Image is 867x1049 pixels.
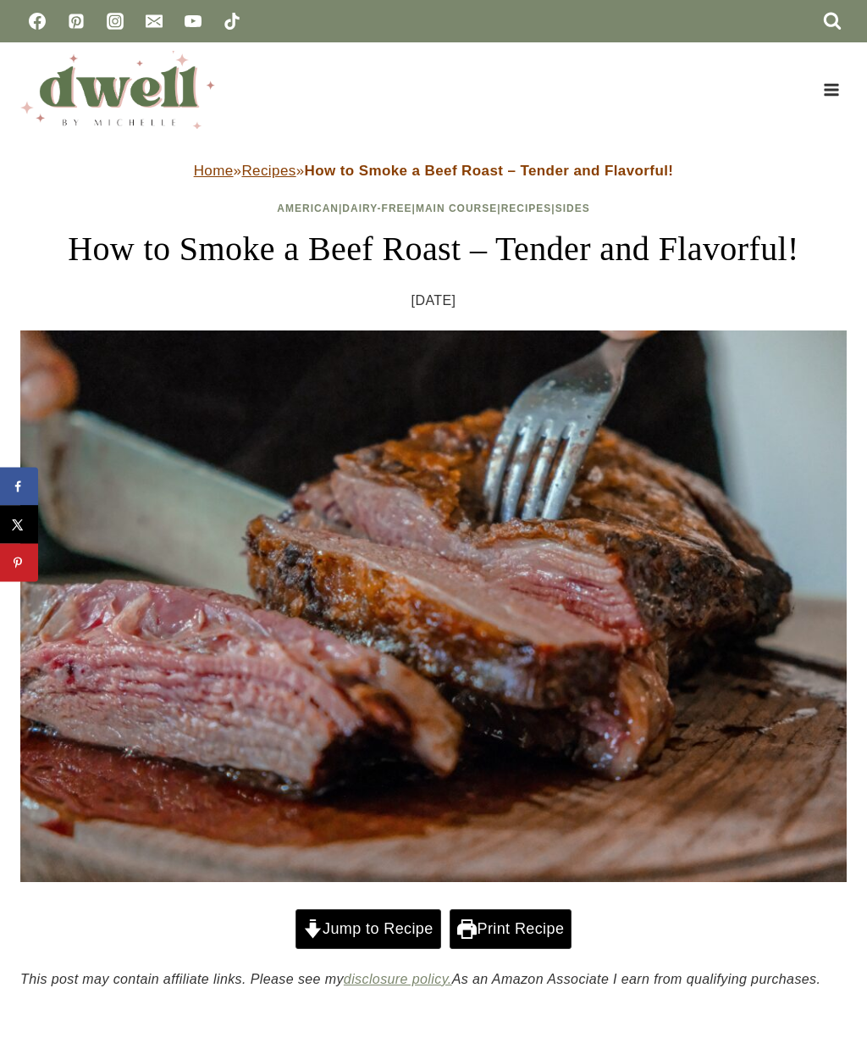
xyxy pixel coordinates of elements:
[215,4,249,38] a: TikTok
[241,163,295,179] a: Recipes
[277,203,339,214] a: American
[194,163,234,179] a: Home
[815,76,847,103] button: Open menu
[295,909,441,948] a: Jump to Recipe
[305,163,674,179] strong: How to Smoke a Beef Roast – Tender and Flavorful!
[20,4,54,38] a: Facebook
[137,4,171,38] a: Email
[20,972,820,986] em: This post may contain affiliate links. Please see my As an Amazon Associate I earn from qualifyin...
[501,203,552,214] a: Recipes
[416,203,497,214] a: Main Course
[344,972,452,986] a: disclosure policy.
[277,203,589,214] span: | | | |
[194,163,674,179] span: » »
[342,203,411,214] a: Dairy-Free
[818,7,847,36] button: View Search Form
[59,4,93,38] a: Pinterest
[20,224,847,275] h1: How to Smoke a Beef Roast – Tender and Flavorful!
[411,288,456,314] time: [DATE]
[555,203,590,214] a: Sides
[450,909,572,948] a: Print Recipe
[176,4,210,38] a: YouTube
[20,51,215,129] img: DWELL by michelle
[98,4,132,38] a: Instagram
